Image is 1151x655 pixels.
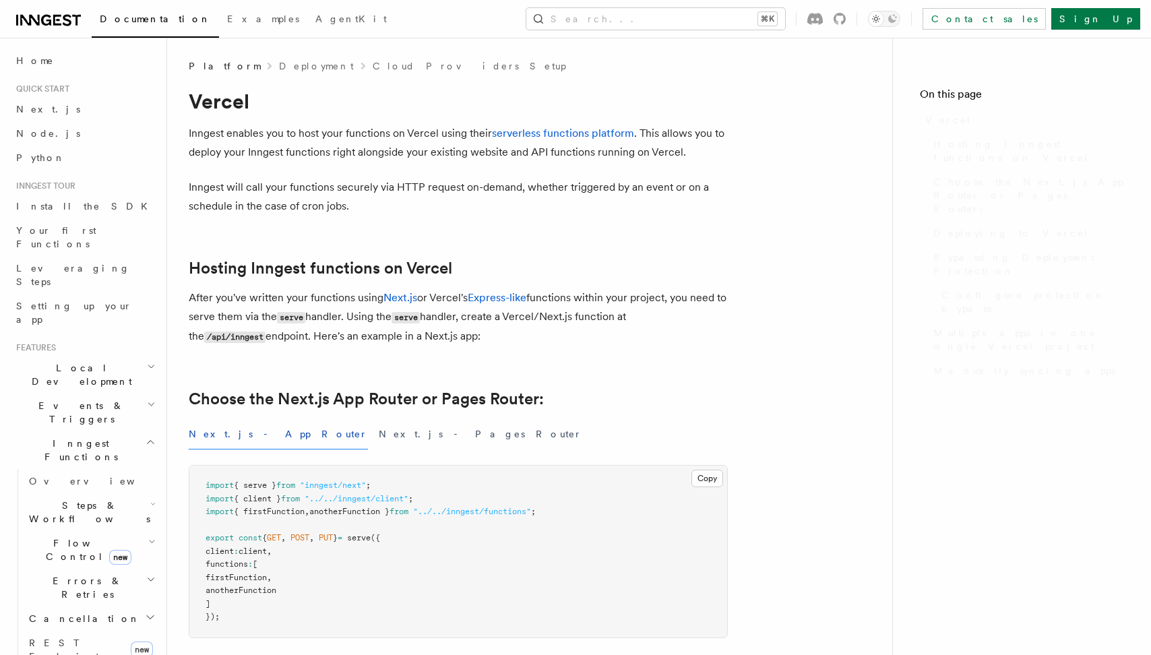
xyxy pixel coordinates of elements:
span: Features [11,342,56,353]
span: Inngest Functions [11,437,146,464]
button: Events & Triggers [11,394,158,431]
a: Contact sales [923,8,1046,30]
a: Configure protection bypass [936,283,1124,321]
p: After you've written your functions using or Vercel's functions within your project, you need to ... [189,288,728,346]
a: Setting up your app [11,294,158,332]
span: Deploying to Vercel [933,226,1089,240]
h4: On this page [920,86,1124,108]
span: ; [408,494,413,503]
a: serverless functions platform [492,127,634,139]
span: PUT [319,533,333,542]
span: { serve } [234,480,276,490]
a: Node.js [11,121,158,146]
code: serve [277,312,305,323]
a: Choose the Next.js App Router or Pages Router: [928,170,1124,221]
span: POST [290,533,309,542]
button: Inngest Functions [11,431,158,469]
span: export [206,533,234,542]
a: Documentation [92,4,219,38]
span: Examples [227,13,299,24]
span: "../../inngest/client" [305,494,408,503]
span: AgentKit [315,13,387,24]
span: ; [366,480,371,490]
span: Next.js [16,104,80,115]
span: from [390,507,408,516]
span: Multiple apps in one single Vercel project [933,326,1124,353]
span: anotherFunction } [309,507,390,516]
a: Bypassing Deployment Protection [928,245,1124,283]
span: }); [206,612,220,621]
span: { client } [234,494,281,503]
a: Python [11,146,158,170]
a: Leveraging Steps [11,256,158,294]
span: Cancellation [24,612,140,625]
span: , [309,533,314,542]
button: Search...⌘K [526,8,785,30]
span: import [206,494,234,503]
span: Choose the Next.js App Router or Pages Router: [933,175,1124,216]
a: Cloud Providers Setup [373,59,566,73]
span: from [276,480,295,490]
span: Setting up your app [16,301,132,325]
span: Events & Triggers [11,399,147,426]
span: Bypassing Deployment Protection [933,251,1124,278]
span: ; [531,507,536,516]
button: Copy [691,470,723,487]
span: Node.js [16,128,80,139]
a: Manually syncing apps [928,358,1124,383]
a: Express-like [468,291,526,304]
span: = [338,533,342,542]
button: Steps & Workflows [24,493,158,531]
span: Platform [189,59,260,73]
span: import [206,507,234,516]
span: : [234,547,239,556]
span: const [239,533,262,542]
a: Home [11,49,158,73]
span: GET [267,533,281,542]
span: { [262,533,267,542]
button: Toggle dark mode [868,11,900,27]
a: Examples [219,4,307,36]
span: "../../inngest/functions" [413,507,531,516]
span: ({ [371,533,380,542]
button: Local Development [11,356,158,394]
span: functions [206,559,248,569]
span: client [239,547,267,556]
a: Deployment [279,59,354,73]
span: Flow Control [24,536,148,563]
button: Cancellation [24,606,158,631]
span: new [109,550,131,565]
span: Your first Functions [16,225,96,249]
span: Vercel [925,113,972,127]
a: AgentKit [307,4,395,36]
span: Local Development [11,361,147,388]
span: from [281,494,300,503]
span: firstFunction [206,573,267,582]
span: , [281,533,286,542]
span: Quick start [11,84,69,94]
span: Install the SDK [16,201,156,212]
span: , [305,507,309,516]
a: Next.js [383,291,417,304]
p: Inngest enables you to host your functions on Vercel using their . This allows you to deploy your... [189,124,728,162]
a: Install the SDK [11,194,158,218]
button: Next.js - Pages Router [379,419,582,449]
span: Steps & Workflows [24,499,150,526]
a: Hosting Inngest functions on Vercel [189,259,452,278]
span: Inngest tour [11,181,75,191]
span: Overview [29,476,168,487]
span: : [248,559,253,569]
span: , [267,573,272,582]
a: Multiple apps in one single Vercel project [928,321,1124,358]
span: Home [16,54,54,67]
span: { firstFunction [234,507,305,516]
span: Manually syncing apps [933,364,1115,377]
a: Choose the Next.js App Router or Pages Router: [189,389,544,408]
span: ] [206,599,210,609]
code: serve [392,312,420,323]
span: , [267,547,272,556]
a: Overview [24,469,158,493]
code: /api/inngest [204,332,266,343]
kbd: ⌘K [758,12,777,26]
h1: Vercel [189,89,728,113]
